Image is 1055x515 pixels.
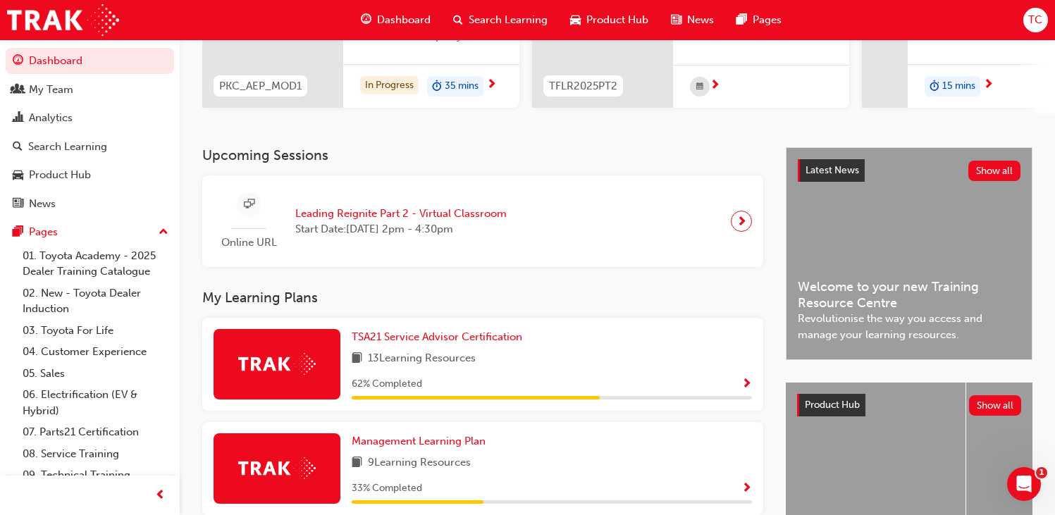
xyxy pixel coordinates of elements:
[725,6,793,35] a: pages-iconPages
[930,77,939,96] span: duration-icon
[368,454,471,472] span: 9 Learning Resources
[442,6,559,35] a: search-iconSearch Learning
[710,80,720,92] span: next-icon
[13,112,23,125] span: chart-icon
[17,464,174,486] a: 09. Technical Training
[6,219,174,245] button: Pages
[13,55,23,68] span: guage-icon
[1007,467,1041,501] iframe: Intercom live chat
[736,11,747,29] span: pages-icon
[942,78,975,94] span: 15 mins
[352,454,362,472] span: book-icon
[29,167,91,183] div: Product Hub
[361,11,371,29] span: guage-icon
[352,433,491,449] a: Management Learning Plan
[29,224,58,240] div: Pages
[238,353,316,375] img: Trak
[1036,467,1047,478] span: 1
[352,376,422,392] span: 62 % Completed
[352,480,422,497] span: 33 % Completed
[17,341,174,363] a: 04. Customer Experience
[17,443,174,465] a: 08. Service Training
[244,196,254,213] span: sessionType_ONLINE_URL-icon
[741,480,752,497] button: Show Progress
[29,110,73,126] div: Analytics
[214,235,284,251] span: Online URL
[13,141,23,154] span: search-icon
[238,457,316,479] img: Trak
[13,198,23,211] span: news-icon
[432,77,442,96] span: duration-icon
[159,223,168,242] span: up-icon
[202,290,763,306] h3: My Learning Plans
[453,11,463,29] span: search-icon
[486,79,497,92] span: next-icon
[983,79,994,92] span: next-icon
[805,399,860,411] span: Product Hub
[29,196,56,212] div: News
[753,12,782,28] span: Pages
[17,245,174,283] a: 01. Toyota Academy - 2025 Dealer Training Catalogue
[786,147,1032,360] a: Latest NewsShow allWelcome to your new Training Resource CentreRevolutionise the way you access a...
[671,11,681,29] span: news-icon
[6,105,174,131] a: Analytics
[155,487,166,504] span: prev-icon
[17,384,174,421] a: 06. Electrification (EV & Hybrid)
[741,378,752,391] span: Show Progress
[350,6,442,35] a: guage-iconDashboard
[352,330,522,343] span: TSA21 Service Advisor Certification
[17,320,174,342] a: 03. Toyota For Life
[352,329,528,345] a: TSA21 Service Advisor Certification
[6,48,174,74] a: Dashboard
[741,376,752,393] button: Show Progress
[352,435,486,447] span: Management Learning Plan
[797,394,1021,416] a: Product HubShow all
[13,84,23,97] span: people-icon
[6,191,174,217] a: News
[352,350,362,368] span: book-icon
[559,6,660,35] a: car-iconProduct Hub
[696,78,703,96] span: calendar-icon
[741,483,752,495] span: Show Progress
[17,421,174,443] a: 07. Parts21 Certification
[968,161,1021,181] button: Show all
[445,78,479,94] span: 35 mins
[6,162,174,188] a: Product Hub
[17,363,174,385] a: 05. Sales
[6,77,174,103] a: My Team
[736,211,747,231] span: next-icon
[13,169,23,182] span: car-icon
[214,187,752,256] a: Online URLLeading Reignite Part 2 - Virtual ClassroomStart Date:[DATE] 2pm - 4:30pm
[28,139,107,155] div: Search Learning
[1028,12,1042,28] span: TC
[806,164,859,176] span: Latest News
[13,226,23,239] span: pages-icon
[798,311,1020,342] span: Revolutionise the way you access and manage your learning resources.
[1023,8,1048,32] button: TC
[377,12,431,28] span: Dashboard
[687,12,714,28] span: News
[798,159,1020,182] a: Latest NewsShow all
[549,78,617,94] span: TFLR2025PT2
[6,134,174,160] a: Search Learning
[7,4,119,36] img: Trak
[360,76,419,95] div: In Progress
[295,206,507,222] span: Leading Reignite Part 2 - Virtual Classroom
[6,45,174,219] button: DashboardMy TeamAnalyticsSearch LearningProduct HubNews
[660,6,725,35] a: news-iconNews
[368,350,476,368] span: 13 Learning Resources
[17,283,174,320] a: 02. New - Toyota Dealer Induction
[295,221,507,237] span: Start Date: [DATE] 2pm - 4:30pm
[202,147,763,163] h3: Upcoming Sessions
[969,395,1022,416] button: Show all
[798,279,1020,311] span: Welcome to your new Training Resource Centre
[29,82,73,98] div: My Team
[469,12,548,28] span: Search Learning
[586,12,648,28] span: Product Hub
[570,11,581,29] span: car-icon
[219,78,302,94] span: PKC_AEP_MOD1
